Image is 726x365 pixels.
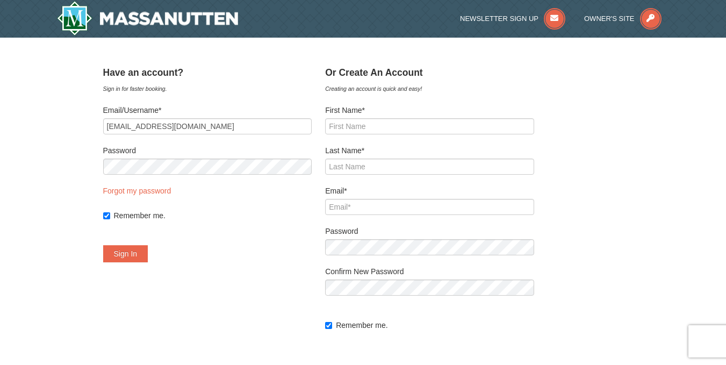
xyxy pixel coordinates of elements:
[325,145,534,156] label: Last Name*
[103,245,148,262] button: Sign In
[103,83,312,94] div: Sign in for faster booking.
[325,67,534,78] h4: Or Create An Account
[325,185,534,196] label: Email*
[103,187,171,195] a: Forgot my password
[103,105,312,116] label: Email/Username*
[325,159,534,175] input: Last Name
[114,210,312,221] label: Remember me.
[325,199,534,215] input: Email*
[325,226,534,237] label: Password
[584,15,662,23] a: Owner's Site
[103,145,312,156] label: Password
[584,15,635,23] span: Owner's Site
[57,1,239,35] a: Massanutten Resort
[460,15,565,23] a: Newsletter Sign Up
[103,118,312,134] input: Email/Username*
[103,67,312,78] h4: Have an account?
[325,105,534,116] label: First Name*
[57,1,239,35] img: Massanutten Resort Logo
[460,15,538,23] span: Newsletter Sign Up
[325,266,534,277] label: Confirm New Password
[325,118,534,134] input: First Name
[325,83,534,94] div: Creating an account is quick and easy!
[336,320,534,331] label: Remember me.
